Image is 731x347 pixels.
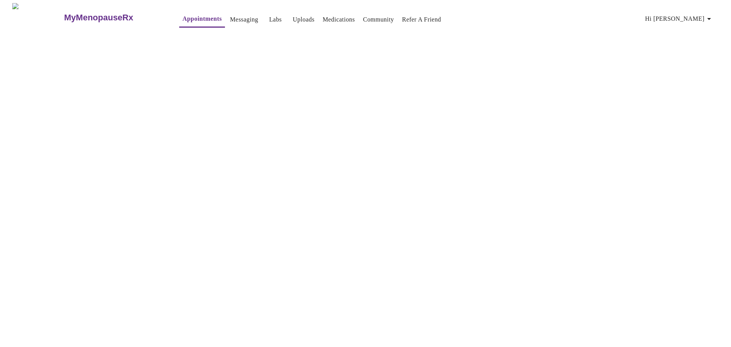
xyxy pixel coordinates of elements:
button: Refer a Friend [399,12,445,27]
button: Uploads [290,12,318,27]
a: Labs [269,14,282,25]
span: Hi [PERSON_NAME] [645,13,714,24]
a: Refer a Friend [402,14,441,25]
a: Community [363,14,394,25]
a: Messaging [230,14,258,25]
img: MyMenopauseRx Logo [12,3,63,32]
a: MyMenopauseRx [63,4,164,31]
button: Hi [PERSON_NAME] [642,11,717,27]
a: Uploads [293,14,315,25]
button: Messaging [227,12,261,27]
a: Appointments [182,13,221,24]
a: Medications [323,14,355,25]
button: Labs [263,12,288,27]
button: Medications [320,12,358,27]
button: Appointments [179,11,225,28]
button: Community [360,12,397,27]
h3: MyMenopauseRx [64,13,133,23]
